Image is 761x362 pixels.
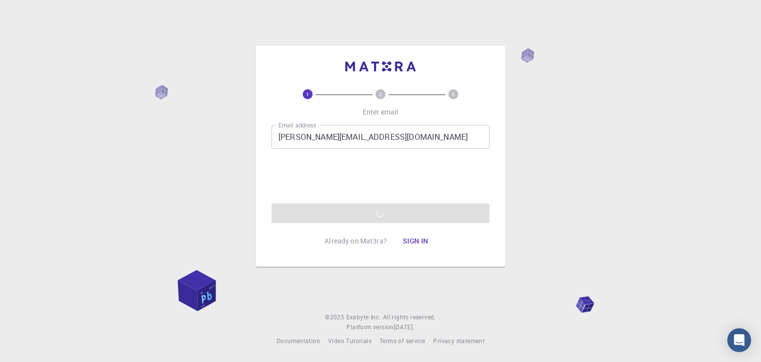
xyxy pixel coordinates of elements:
span: [DATE] . [394,323,415,331]
a: Privacy statement [433,336,485,346]
a: [DATE]. [394,322,415,332]
a: Terms of service [380,336,425,346]
p: Enter email [363,107,399,117]
span: Exabyte Inc. [346,313,381,321]
text: 1 [306,91,309,98]
a: Video Tutorials [328,336,372,346]
text: 3 [452,91,455,98]
label: Email address [278,121,316,129]
iframe: reCAPTCHA [305,157,456,195]
span: © 2025 [325,312,346,322]
span: Platform version [346,322,393,332]
text: 2 [379,91,382,98]
a: Documentation [276,336,320,346]
span: Terms of service [380,337,425,345]
a: Exabyte Inc. [346,312,381,322]
button: Sign in [395,231,436,251]
span: Privacy statement [433,337,485,345]
span: Video Tutorials [328,337,372,345]
span: Documentation [276,337,320,345]
div: Open Intercom Messenger [727,328,751,352]
span: All rights reserved. [383,312,436,322]
p: Already on Mat3ra? [325,236,387,246]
